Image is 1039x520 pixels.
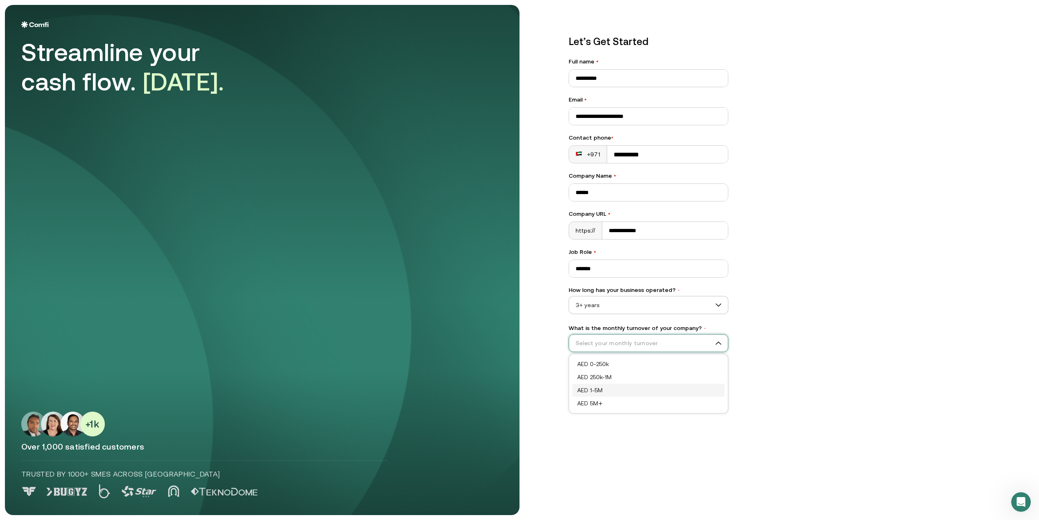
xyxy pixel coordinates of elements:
img: Logo 2 [99,484,110,498]
img: Logo 3 [122,486,156,497]
span: • [703,326,707,331]
span: [DATE]. [143,68,224,96]
span: 3+ years [569,299,728,311]
div: AED 5M+ [572,397,725,410]
div: AED 0-250k [572,357,725,371]
p: Let’s Get Started [569,34,728,49]
span: • [596,58,599,65]
label: Job Role [569,248,728,256]
label: Company URL [569,210,728,218]
p: Over 1,000 satisfied customers [21,441,503,452]
label: Company Name [569,172,728,180]
div: AED 0-250k [577,359,720,369]
img: Logo 1 [46,488,87,496]
label: Email [569,95,728,104]
div: AED 1-5M [572,384,725,397]
div: https:// [569,222,602,239]
span: • [584,96,587,103]
label: What is the monthly turnover of your company? [569,324,728,332]
img: Logo 0 [21,487,37,496]
span: • [614,172,616,179]
iframe: Intercom live chat [1011,492,1031,512]
label: How long has your business operated? [569,286,728,294]
img: Logo 4 [168,485,179,497]
div: AED 1-5M [577,386,720,395]
p: Trusted by 1000+ SMEs across [GEOGRAPHIC_DATA] [21,469,388,479]
span: • [677,287,680,293]
div: +971 [576,150,600,158]
div: Streamline your cash flow. [21,38,251,97]
img: Logo [21,21,49,28]
div: AED 250k-1M [577,373,720,382]
div: AED 5M+ [577,399,720,408]
span: • [594,249,596,255]
div: Contact phone [569,133,728,142]
img: Logo 5 [191,488,257,496]
label: Full name [569,57,728,66]
span: • [608,210,610,217]
div: AED 250k-1M [572,371,725,384]
span: • [611,134,613,141]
